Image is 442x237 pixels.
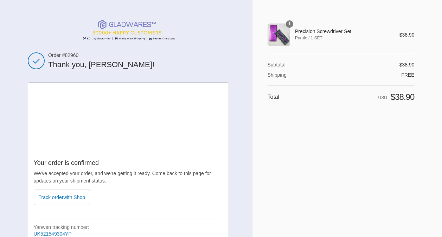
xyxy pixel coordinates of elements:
[64,194,85,200] span: with Shop
[391,92,415,102] span: $38.90
[286,20,293,28] span: 1
[399,32,415,38] span: $38.90
[34,159,223,167] h2: Your order is confirmed
[48,60,229,70] h2: Thank you, [PERSON_NAME]!
[28,83,229,153] iframe: Google map displaying pin point of shipping address: Staten Island, New York
[268,72,287,78] span: Shipping
[268,24,290,46] img: Precision Screwdriver Set - GLADWARES ™
[34,170,223,185] p: We’ve accepted your order, and we’re getting it ready. Come back to this page for updates on your...
[34,190,90,205] button: Track orderwith Shop
[401,72,414,78] span: Free
[48,52,229,58] span: Order #82960
[295,35,390,41] span: Purple / 1 SET
[399,62,415,68] span: $38.90
[268,62,313,68] th: Subtotal
[268,94,280,100] span: Total
[34,231,72,237] a: UK521549304YP
[80,20,176,41] img: GLADWARES ™
[39,194,85,200] span: Track order
[295,28,390,34] span: Precision Screwdriver Set
[378,95,387,100] span: USD
[34,224,89,230] strong: Yanwen tracking number:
